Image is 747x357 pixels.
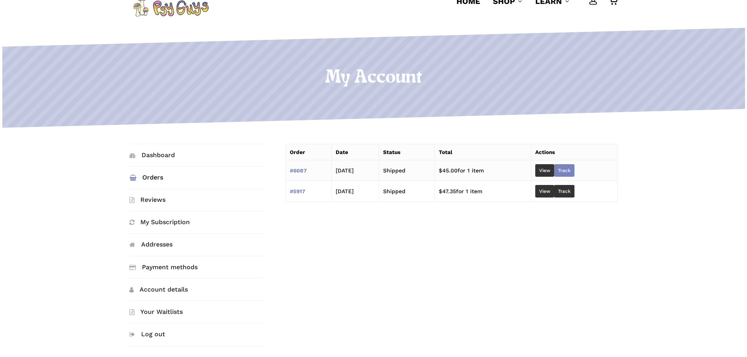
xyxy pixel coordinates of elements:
span: 45.00 [439,167,458,174]
span: Date [336,149,348,155]
a: Reviews [129,189,264,211]
a: Dashboard [129,144,264,166]
a: Track order number 6087 [554,164,574,177]
a: My Subscription [129,211,264,233]
a: Account details [129,279,264,301]
a: Addresses [129,234,264,256]
a: Log out [129,323,264,345]
a: Your Waitlists [129,301,264,323]
time: [DATE] [336,188,354,194]
td: Shipped [379,181,435,202]
a: View order number 5917 [290,188,305,194]
a: View order 6087 [535,164,554,177]
span: Total [439,149,452,155]
td: for 1 item [434,160,531,181]
a: Orders [129,167,264,188]
a: View order 5917 [535,185,554,198]
span: Status [383,149,400,155]
span: 47.35 [439,188,456,194]
td: Shipped [379,160,435,181]
span: $ [439,167,442,174]
time: [DATE] [336,167,354,174]
a: Track order number 5917 [554,185,574,198]
span: $ [439,188,442,194]
a: Payment methods [129,256,264,278]
span: Order [290,149,305,155]
td: for 1 item [434,181,531,202]
a: View order number 6087 [290,167,307,174]
span: Actions [535,149,555,155]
